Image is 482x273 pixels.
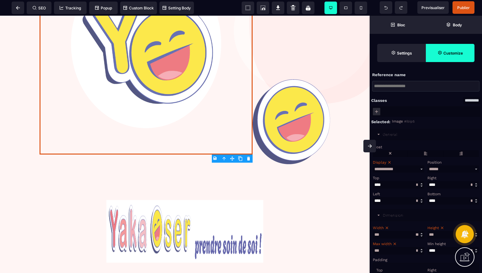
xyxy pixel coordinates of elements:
[163,6,191,10] span: Setting Body
[60,6,81,10] span: Tracking
[95,6,112,10] span: Popup
[427,192,441,196] span: Bottom
[106,184,263,247] img: 15c314dc79e3680033b0f873944e7a87_Capture_d%E2%80%99%C3%A9cran_2024-08-30_%C3%A0_16.30.18.png
[373,145,382,149] span: Float
[373,160,386,165] span: Display
[427,268,436,272] span: Right
[373,192,380,196] span: Left
[426,44,474,62] span: Open Style Manager
[421,5,445,10] span: Previsualiser
[373,242,392,246] span: Max width
[453,23,462,27] strong: Body
[427,242,446,246] span: Min height
[257,2,269,14] span: Screenshot
[427,160,442,165] span: Position
[443,51,463,55] strong: Customize
[253,64,330,149] img: 810c7f1d41a9c933ae1644cf8c9ad1ba_Emoji_8.png
[242,2,254,14] span: View components
[373,176,379,180] span: Top
[372,72,406,78] p: Reference name
[373,258,387,262] span: Padding
[383,213,404,218] div: Dimension
[427,176,436,180] span: Right
[377,44,426,62] span: Settings
[404,119,415,123] span: #ibip5
[397,51,412,55] strong: Settings
[427,226,439,230] span: Height
[383,132,398,137] div: General
[370,16,426,34] span: Open Blocks
[33,6,46,10] span: SEO
[123,6,154,10] span: Custom Block
[392,119,403,123] span: Image
[426,16,482,34] span: Open Layer Manager
[371,119,392,125] div: Selected:
[371,98,387,103] div: Classes
[373,226,384,230] span: Width
[457,5,470,10] span: Publier
[397,23,405,27] strong: Bloc
[417,1,449,14] span: Preview
[376,268,383,272] span: Top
